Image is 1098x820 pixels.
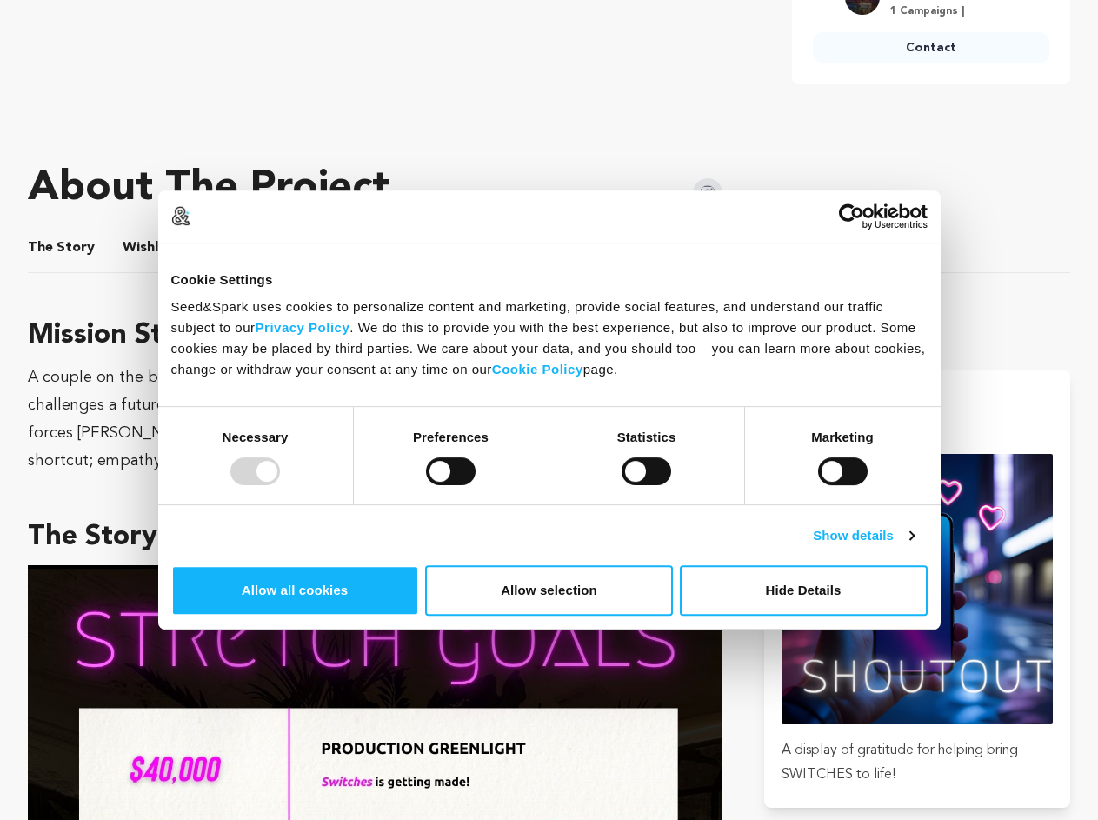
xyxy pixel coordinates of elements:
[813,525,914,546] a: Show details
[28,168,389,210] h1: About The Project
[782,738,1053,787] p: A display of gratitude for helping bring SWITCHES to life!
[28,237,95,258] span: Story
[775,203,928,230] a: Usercentrics Cookiebot - opens in a new window
[223,430,289,444] strong: Necessary
[123,237,176,258] span: Wishlist
[171,565,419,616] button: Allow all cookies
[425,565,673,616] button: Allow selection
[256,320,350,335] a: Privacy Policy
[617,430,676,444] strong: Statistics
[811,430,874,444] strong: Marketing
[693,178,722,208] img: Seed&Spark Instagram Icon
[813,32,1049,63] a: Contact
[171,297,928,380] div: Seed&Spark uses cookies to personalize content and marketing, provide social features, and unders...
[28,363,722,475] div: A couple on the brink of divorce take a "miracle" pill to save their marriage. SWITCHES challenge...
[413,430,489,444] strong: Preferences
[171,206,190,225] img: logo
[492,362,583,377] a: Cookie Policy
[28,237,53,258] span: The
[28,315,722,357] h3: Mission Statement
[28,517,722,558] h3: The Story
[680,565,928,616] button: Hide Details
[171,270,928,290] div: Cookie Settings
